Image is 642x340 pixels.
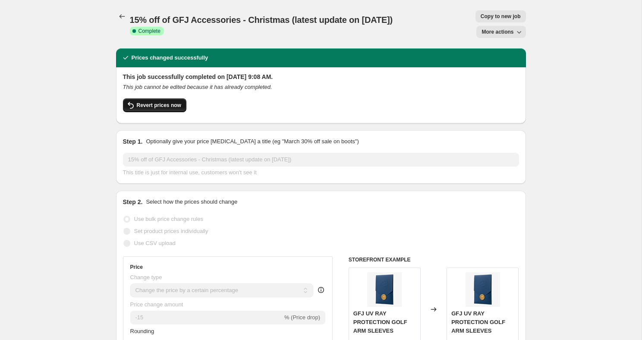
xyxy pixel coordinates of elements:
[123,198,143,206] h2: Step 2.
[134,228,208,234] span: Set product prices individually
[130,301,183,308] span: Price change amount
[130,264,143,271] h3: Price
[134,240,176,246] span: Use CSV upload
[130,15,393,25] span: 15% off of GFJ Accessories - Christmas (latest update on [DATE])
[123,98,186,112] button: Revert prices now
[466,272,500,307] img: UVRAYPROTECTIONARMSLEEVES1_80x.jpg
[353,310,407,334] span: GFJ UV RAY PROTECTION GOLF ARM SLEEVES
[123,84,272,90] i: This job cannot be edited because it has already completed.
[146,137,359,146] p: Optionally give your price [MEDICAL_DATA] a title (eg "March 30% off sale on boots")
[146,198,237,206] p: Select how the prices should change
[138,28,160,35] span: Complete
[481,28,513,35] span: More actions
[367,272,402,307] img: UVRAYPROTECTIONARMSLEEVES1_80x.jpg
[130,311,283,324] input: -15
[349,256,519,263] h6: STOREFRONT EXAMPLE
[130,274,162,280] span: Change type
[130,328,154,334] span: Rounding
[123,153,519,167] input: 30% off holiday sale
[123,72,519,81] h2: This job successfully completed on [DATE] 9:08 AM.
[134,216,203,222] span: Use bulk price change rules
[451,310,505,334] span: GFJ UV RAY PROTECTION GOLF ARM SLEEVES
[137,102,181,109] span: Revert prices now
[284,314,320,321] span: % (Price drop)
[475,10,526,22] button: Copy to new job
[116,10,128,22] button: Price change jobs
[123,169,257,176] span: This title is just for internal use, customers won't see it
[123,137,143,146] h2: Step 1.
[132,54,208,62] h2: Prices changed successfully
[317,286,325,294] div: help
[476,26,526,38] button: More actions
[481,13,521,20] span: Copy to new job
